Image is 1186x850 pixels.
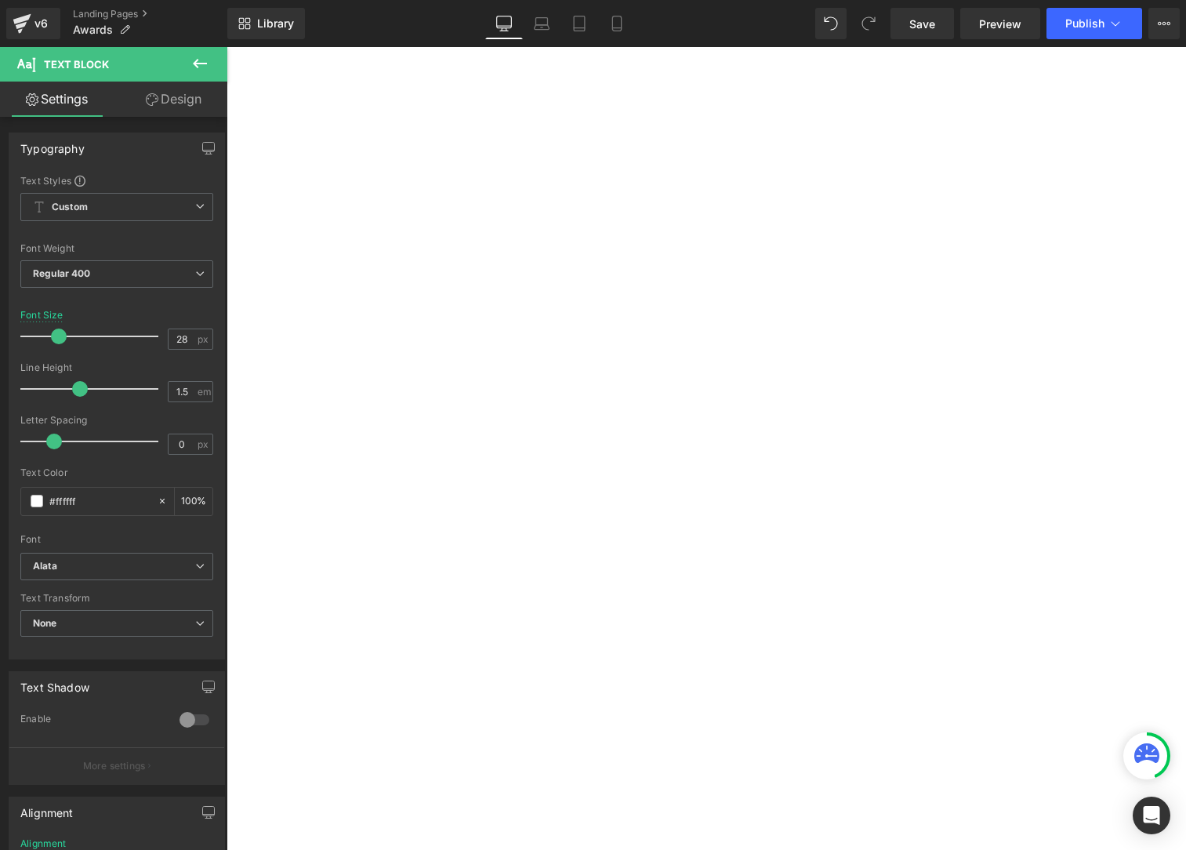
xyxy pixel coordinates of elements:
[1133,797,1170,834] div: Open Intercom Messenger
[198,387,211,397] span: em
[1148,8,1180,39] button: More
[6,8,60,39] a: v6
[20,243,213,254] div: Font Weight
[117,82,230,117] a: Design
[198,439,211,449] span: px
[909,16,935,32] span: Save
[73,8,227,20] a: Landing Pages
[853,8,884,39] button: Redo
[560,8,598,39] a: Tablet
[227,8,305,39] a: New Library
[20,310,63,321] div: Font Size
[523,8,560,39] a: Laptop
[20,713,164,729] div: Enable
[20,133,85,155] div: Typography
[52,201,88,214] b: Custom
[979,16,1021,32] span: Preview
[198,334,211,344] span: px
[31,13,51,34] div: v6
[815,8,847,39] button: Undo
[598,8,636,39] a: Mobile
[20,415,213,426] div: Letter Spacing
[44,58,109,71] span: Text Block
[20,534,213,545] div: Font
[20,672,89,694] div: Text Shadow
[20,593,213,604] div: Text Transform
[9,747,224,784] button: More settings
[33,560,57,573] i: Alata
[960,8,1040,39] a: Preview
[485,8,523,39] a: Desktop
[20,797,74,819] div: Alignment
[20,467,213,478] div: Text Color
[33,617,57,629] b: None
[1046,8,1142,39] button: Publish
[175,488,212,515] div: %
[20,362,213,373] div: Line Height
[83,759,146,773] p: More settings
[20,174,213,187] div: Text Styles
[20,838,67,849] div: Alignment
[33,267,91,279] b: Regular 400
[257,16,294,31] span: Library
[1065,17,1104,30] span: Publish
[73,24,113,36] span: Awards
[49,492,150,510] input: Color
